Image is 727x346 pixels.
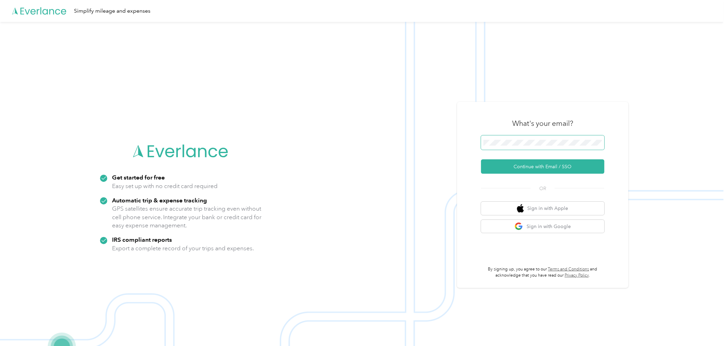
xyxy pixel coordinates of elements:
button: Continue with Email / SSO [481,159,604,174]
button: google logoSign in with Google [481,220,604,233]
p: Easy set up with no credit card required [112,182,218,190]
p: Export a complete record of your trips and expenses. [112,244,254,253]
span: OR [531,185,555,192]
strong: Automatic trip & expense tracking [112,197,207,204]
strong: IRS compliant reports [112,236,172,243]
button: apple logoSign in with Apple [481,202,604,215]
div: Simplify mileage and expenses [74,7,150,15]
p: By signing up, you agree to our and acknowledge that you have read our . [481,266,604,278]
img: google logo [515,222,523,231]
a: Privacy Policy [565,273,589,278]
a: Terms and Conditions [548,267,589,272]
p: GPS satellites ensure accurate trip tracking even without cell phone service. Integrate your bank... [112,204,262,230]
strong: Get started for free [112,174,165,181]
h3: What's your email? [512,119,573,128]
img: apple logo [517,204,524,213]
